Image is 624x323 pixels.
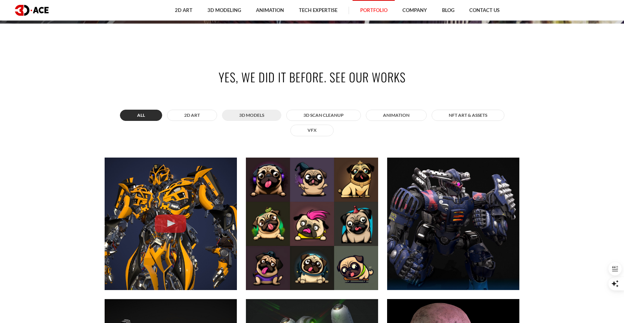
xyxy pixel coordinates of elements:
[286,110,361,121] button: 3D Scan Cleanup
[15,5,49,16] img: logo dark
[120,110,162,121] button: All
[432,110,504,121] button: NFT art & assets
[100,153,241,295] a: Bumblebee Bumblebee
[383,153,524,295] a: Guardian
[290,125,334,136] button: VFX
[222,110,281,121] button: 3D MODELS
[167,110,217,121] button: 2D ART
[366,110,427,121] button: ANIMATION
[241,153,383,295] a: Pugs 2D NFT Collection
[105,68,519,85] h2: Yes, we did it before. See our works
